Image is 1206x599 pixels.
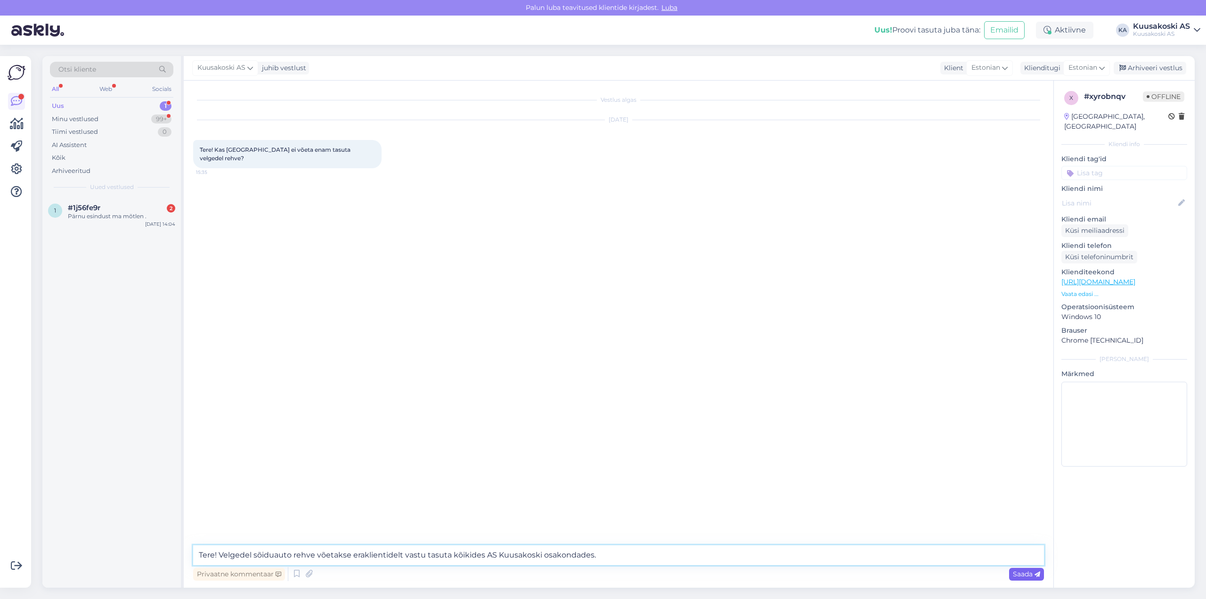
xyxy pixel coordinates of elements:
[193,568,285,581] div: Privaatne kommentaar
[1061,326,1187,336] p: Brauser
[1061,241,1187,251] p: Kliendi telefon
[1061,355,1187,363] div: [PERSON_NAME]
[1061,166,1187,180] input: Lisa tag
[58,65,96,74] span: Otsi kliente
[1069,94,1073,101] span: x
[68,204,100,212] span: #1j56fe9r
[1133,23,1190,30] div: Kuusakoski AS
[52,101,64,111] div: Uus
[52,127,98,137] div: Tiimi vestlused
[145,221,175,228] div: [DATE] 14:04
[1013,570,1040,578] span: Saada
[1036,22,1093,39] div: Aktiivne
[659,3,680,12] span: Luba
[1061,369,1187,379] p: Märkmed
[167,204,175,213] div: 2
[1143,91,1184,102] span: Offline
[1061,154,1187,164] p: Kliendi tag'id
[1133,23,1200,38] a: Kuusakoski ASKuusakoski AS
[68,212,175,221] div: Pärnu esindust ma mõtlen .
[1061,224,1128,237] div: Küsi meiliaadressi
[1116,24,1129,37] div: KA
[1068,63,1097,73] span: Estonian
[1133,30,1190,38] div: Kuusakoski AS
[54,207,56,214] span: 1
[1061,278,1135,286] a: [URL][DOMAIN_NAME]
[1061,302,1187,312] p: Operatsioonisüsteem
[8,64,25,82] img: Askly Logo
[971,63,1000,73] span: Estonian
[1061,336,1187,345] p: Chrome [TECHNICAL_ID]
[158,127,171,137] div: 0
[1114,62,1186,74] div: Arhiveeri vestlus
[90,183,134,191] span: Uued vestlused
[1020,63,1060,73] div: Klienditugi
[52,115,98,124] div: Minu vestlused
[1062,198,1176,208] input: Lisa nimi
[1061,290,1187,298] p: Vaata edasi ...
[1061,140,1187,148] div: Kliendi info
[1061,214,1187,224] p: Kliendi email
[98,83,114,95] div: Web
[874,25,980,36] div: Proovi tasuta juba täna:
[52,166,90,176] div: Arhiveeritud
[50,83,61,95] div: All
[984,21,1025,39] button: Emailid
[160,101,171,111] div: 1
[193,115,1044,124] div: [DATE]
[150,83,173,95] div: Socials
[1064,112,1168,131] div: [GEOGRAPHIC_DATA], [GEOGRAPHIC_DATA]
[193,545,1044,565] textarea: Tere! Velgedel sõiduauto rehve võetakse eraklientidelt vastu tasuta kõikides AS Kuusakoski osakon...
[1061,184,1187,194] p: Kliendi nimi
[193,96,1044,104] div: Vestlus algas
[258,63,306,73] div: juhib vestlust
[200,146,352,162] span: Tere! Kas [GEOGRAPHIC_DATA] ei võeta enam tasuta velgedel rehve?
[1061,312,1187,322] p: Windows 10
[1084,91,1143,102] div: # xyrobnqv
[197,63,245,73] span: Kuusakoski AS
[1061,267,1187,277] p: Klienditeekond
[151,115,171,124] div: 99+
[52,140,87,150] div: AI Assistent
[940,63,963,73] div: Klient
[52,153,65,163] div: Kõik
[1061,251,1137,263] div: Küsi telefoninumbrit
[196,169,231,176] span: 15:35
[874,25,892,34] b: Uus!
